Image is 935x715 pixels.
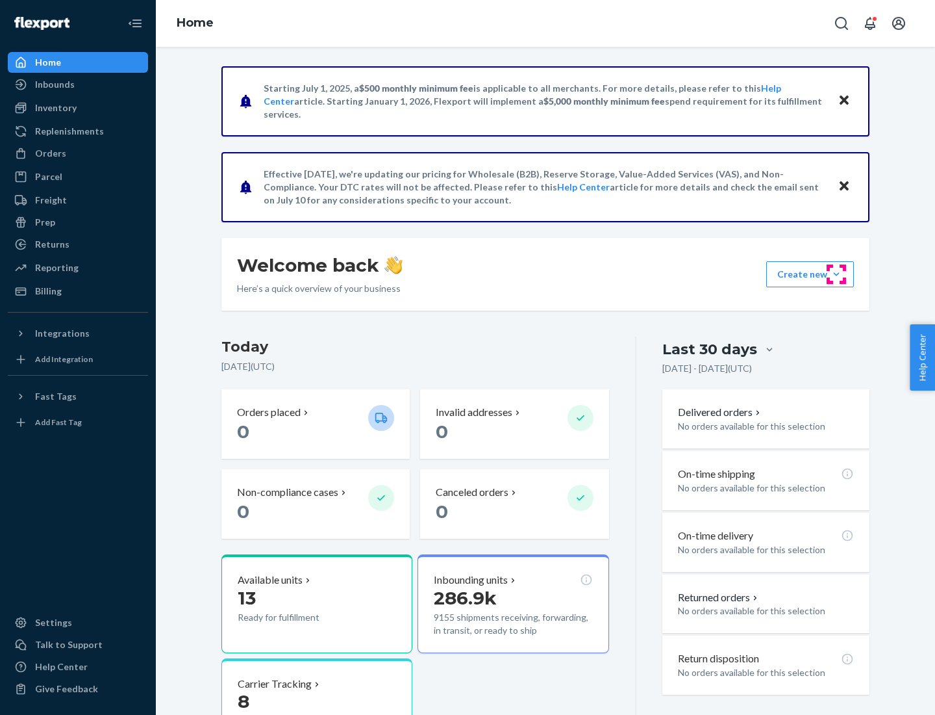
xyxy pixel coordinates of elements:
[678,482,854,495] p: No orders available for this selection
[35,170,62,183] div: Parcel
[857,10,883,36] button: Open notifications
[35,101,77,114] div: Inventory
[678,543,854,556] p: No orders available for this selection
[14,17,69,30] img: Flexport logo
[8,257,148,278] a: Reporting
[264,82,825,121] p: Starting July 1, 2025, a is applicable to all merchants. For more details, please refer to this a...
[237,500,249,523] span: 0
[8,52,148,73] a: Home
[8,143,148,164] a: Orders
[543,96,665,107] span: $5,000 monthly minimum fee
[359,83,473,94] span: $500 monthly minimum fee
[420,389,608,459] button: Invalid addresses 0
[8,190,148,211] a: Freight
[434,611,592,637] p: 9155 shipments receiving, forwarding, in transit, or ready to ship
[8,212,148,233] a: Prep
[766,261,854,287] button: Create new
[35,638,103,651] div: Talk to Support
[886,10,912,36] button: Open account menu
[678,420,854,433] p: No orders available for this selection
[35,125,104,138] div: Replenishments
[662,362,752,375] p: [DATE] - [DATE] ( UTC )
[35,417,82,428] div: Add Fast Tag
[8,234,148,255] a: Returns
[8,679,148,699] button: Give Feedback
[8,386,148,407] button: Fast Tags
[221,469,410,539] button: Non-compliance cases 0
[221,337,609,357] h3: Today
[35,616,72,629] div: Settings
[237,405,301,420] p: Orders placed
[434,587,497,609] span: 286.9k
[436,405,512,420] p: Invalid addresses
[8,612,148,633] a: Settings
[436,500,448,523] span: 0
[35,194,67,207] div: Freight
[8,74,148,95] a: Inbounds
[237,253,403,277] h1: Welcome back
[8,97,148,118] a: Inventory
[35,682,98,695] div: Give Feedback
[221,360,609,373] p: [DATE] ( UTC )
[237,421,249,443] span: 0
[8,349,148,370] a: Add Integration
[237,485,338,500] p: Non-compliance cases
[678,590,760,605] button: Returned orders
[8,656,148,677] a: Help Center
[35,390,77,403] div: Fast Tags
[436,485,508,500] p: Canceled orders
[35,56,61,69] div: Home
[662,339,757,359] div: Last 30 days
[8,634,148,655] a: Talk to Support
[678,467,755,482] p: On-time shipping
[35,261,79,274] div: Reporting
[678,666,854,679] p: No orders available for this selection
[221,554,412,653] button: Available units13Ready for fulfillment
[678,528,753,543] p: On-time delivery
[35,216,55,229] div: Prep
[35,327,90,340] div: Integrations
[35,285,62,298] div: Billing
[264,168,825,207] p: Effective [DATE], we're updating our pricing for Wholesale (B2B), Reserve Storage, Value-Added Se...
[418,554,608,653] button: Inbounding units286.9k9155 shipments receiving, forwarding, in transit, or ready to ship
[8,166,148,187] a: Parcel
[35,354,93,365] div: Add Integration
[8,121,148,142] a: Replenishments
[238,690,249,712] span: 8
[177,16,214,30] a: Home
[221,389,410,459] button: Orders placed 0
[35,147,66,160] div: Orders
[420,469,608,539] button: Canceled orders 0
[434,573,508,588] p: Inbounding units
[829,10,854,36] button: Open Search Box
[836,177,853,196] button: Close
[8,281,148,302] a: Billing
[35,78,75,91] div: Inbounds
[238,573,303,588] p: Available units
[35,238,69,251] div: Returns
[910,324,935,391] button: Help Center
[238,587,256,609] span: 13
[238,611,358,624] p: Ready for fulfillment
[836,92,853,110] button: Close
[122,10,148,36] button: Close Navigation
[678,651,759,666] p: Return disposition
[166,5,224,42] ol: breadcrumbs
[557,181,610,192] a: Help Center
[35,660,88,673] div: Help Center
[436,421,448,443] span: 0
[384,256,403,274] img: hand-wave emoji
[8,412,148,433] a: Add Fast Tag
[237,282,403,295] p: Here’s a quick overview of your business
[678,405,763,420] button: Delivered orders
[678,604,854,617] p: No orders available for this selection
[238,677,312,692] p: Carrier Tracking
[8,323,148,344] button: Integrations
